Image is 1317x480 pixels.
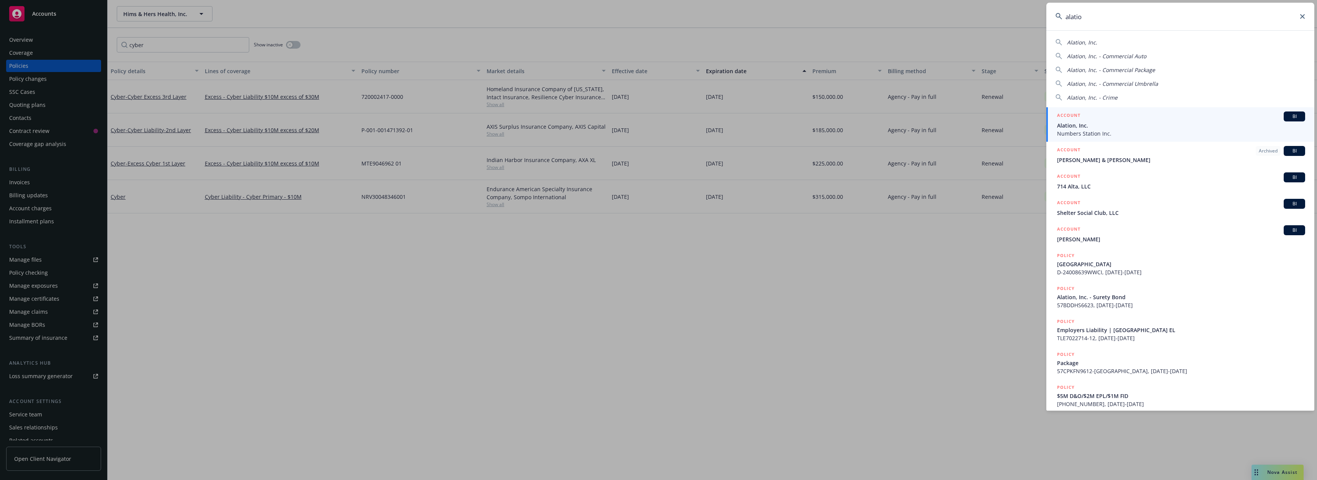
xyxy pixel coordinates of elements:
span: Archived [1259,147,1278,154]
span: Numbers Station Inc. [1057,129,1305,138]
span: Alation, Inc. - Commercial Umbrella [1067,80,1158,87]
span: Alation, Inc. - Commercial Auto [1067,52,1146,60]
span: Alation, Inc. - Crime [1067,94,1118,101]
a: ACCOUNTArchivedBI[PERSON_NAME] & [PERSON_NAME] [1046,142,1314,168]
h5: POLICY [1057,383,1075,391]
h5: ACCOUNT [1057,111,1080,121]
span: Employers Liability | [GEOGRAPHIC_DATA] EL [1057,326,1305,334]
span: TLE7022714-12, [DATE]-[DATE] [1057,334,1305,342]
h5: POLICY [1057,285,1075,292]
h5: POLICY [1057,252,1075,259]
span: 57BDDHS6623, [DATE]-[DATE] [1057,301,1305,309]
span: [PERSON_NAME] [1057,235,1305,243]
span: $5M D&O/$2M EPL/$1M FID [1057,392,1305,400]
span: 714 Alta, LLC [1057,182,1305,190]
span: BI [1287,147,1302,154]
a: POLICYEmployers Liability | [GEOGRAPHIC_DATA] ELTLE7022714-12, [DATE]-[DATE] [1046,313,1314,346]
span: BI [1287,200,1302,207]
a: ACCOUNTBIShelter Social Club, LLC [1046,195,1314,221]
a: ACCOUNTBI[PERSON_NAME] [1046,221,1314,247]
h5: POLICY [1057,351,1075,358]
a: POLICY$5M D&O/$2M EPL/$1M FID[PHONE_NUMBER], [DATE]-[DATE] [1046,379,1314,412]
span: Alation, Inc. - Surety Bond [1057,293,1305,301]
span: D-24008639WWCI, [DATE]-[DATE] [1057,268,1305,276]
span: [PERSON_NAME] & [PERSON_NAME] [1057,156,1305,164]
h5: POLICY [1057,318,1075,325]
span: 57CPKFN9612-[GEOGRAPHIC_DATA], [DATE]-[DATE] [1057,367,1305,375]
span: [PHONE_NUMBER], [DATE]-[DATE] [1057,400,1305,408]
h5: ACCOUNT [1057,172,1080,182]
a: POLICYPackage57CPKFN9612-[GEOGRAPHIC_DATA], [DATE]-[DATE] [1046,346,1314,379]
span: [GEOGRAPHIC_DATA] [1057,260,1305,268]
a: POLICYAlation, Inc. - Surety Bond57BDDHS6623, [DATE]-[DATE] [1046,280,1314,313]
h5: ACCOUNT [1057,146,1080,155]
a: ACCOUNTBIAlation, Inc.Numbers Station Inc. [1046,107,1314,142]
span: BI [1287,113,1302,120]
span: Alation, Inc. - Commercial Package [1067,66,1155,74]
a: ACCOUNTBI714 Alta, LLC [1046,168,1314,195]
span: Alation, Inc. [1067,39,1097,46]
span: Shelter Social Club, LLC [1057,209,1305,217]
a: POLICY[GEOGRAPHIC_DATA]D-24008639WWCI, [DATE]-[DATE] [1046,247,1314,280]
span: BI [1287,174,1302,181]
span: BI [1287,227,1302,234]
h5: ACCOUNT [1057,199,1080,208]
input: Search... [1046,3,1314,30]
span: Alation, Inc. [1057,121,1305,129]
span: Package [1057,359,1305,367]
h5: ACCOUNT [1057,225,1080,234]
